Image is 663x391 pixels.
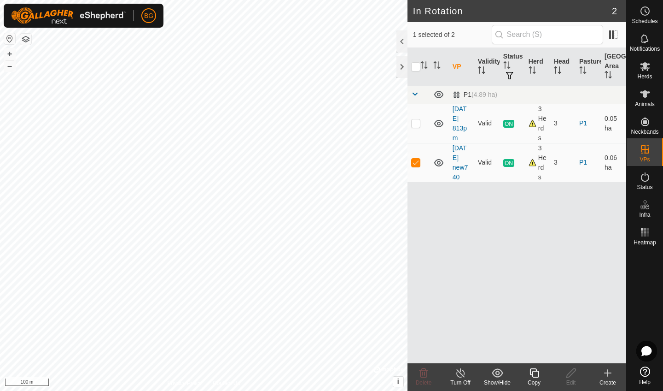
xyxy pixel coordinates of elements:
[397,378,399,385] span: i
[474,143,500,182] td: Valid
[576,48,601,86] th: Pasture
[612,4,617,18] span: 2
[167,379,202,387] a: Privacy Policy
[637,74,652,79] span: Herds
[393,377,403,387] button: i
[453,144,468,181] a: [DATE] new740
[640,157,650,162] span: VPs
[213,379,240,387] a: Contact Us
[474,48,500,86] th: Validity
[630,46,660,52] span: Notifications
[478,68,485,75] p-sorticon: Activate to sort
[416,379,432,386] span: Delete
[550,104,576,143] td: 3
[550,143,576,182] td: 3
[492,25,603,44] input: Search (S)
[529,143,547,182] div: 3 Herds
[525,48,550,86] th: Herd
[503,159,514,167] span: ON
[579,68,587,75] p-sorticon: Activate to sort
[579,119,587,127] a: P1
[4,60,15,71] button: –
[635,101,655,107] span: Animals
[627,363,663,389] a: Help
[601,48,626,86] th: [GEOGRAPHIC_DATA] Area
[529,68,536,75] p-sorticon: Activate to sort
[631,129,658,135] span: Neckbands
[471,91,497,98] span: (4.89 ha)
[552,379,589,387] div: Edit
[529,104,547,143] div: 3 Herds
[4,33,15,44] button: Reset Map
[413,30,492,40] span: 1 selected of 2
[579,159,587,166] a: P1
[503,63,511,70] p-sorticon: Activate to sort
[554,68,561,75] p-sorticon: Activate to sort
[639,379,651,385] span: Help
[516,379,552,387] div: Copy
[4,48,15,59] button: +
[413,6,612,17] h2: In Rotation
[503,120,514,128] span: ON
[601,104,626,143] td: 0.05 ha
[474,104,500,143] td: Valid
[20,34,31,45] button: Map Layers
[453,105,467,142] a: [DATE] 813pm
[442,379,479,387] div: Turn Off
[550,48,576,86] th: Head
[637,184,652,190] span: Status
[589,379,626,387] div: Create
[453,91,497,99] div: P1
[632,18,657,24] span: Schedules
[449,48,474,86] th: VP
[639,212,650,218] span: Infra
[500,48,525,86] th: Status
[479,379,516,387] div: Show/Hide
[144,11,153,21] span: BG
[634,240,656,245] span: Heatmap
[605,72,612,80] p-sorticon: Activate to sort
[433,63,441,70] p-sorticon: Activate to sort
[601,143,626,182] td: 0.06 ha
[11,7,126,24] img: Gallagher Logo
[420,63,428,70] p-sorticon: Activate to sort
